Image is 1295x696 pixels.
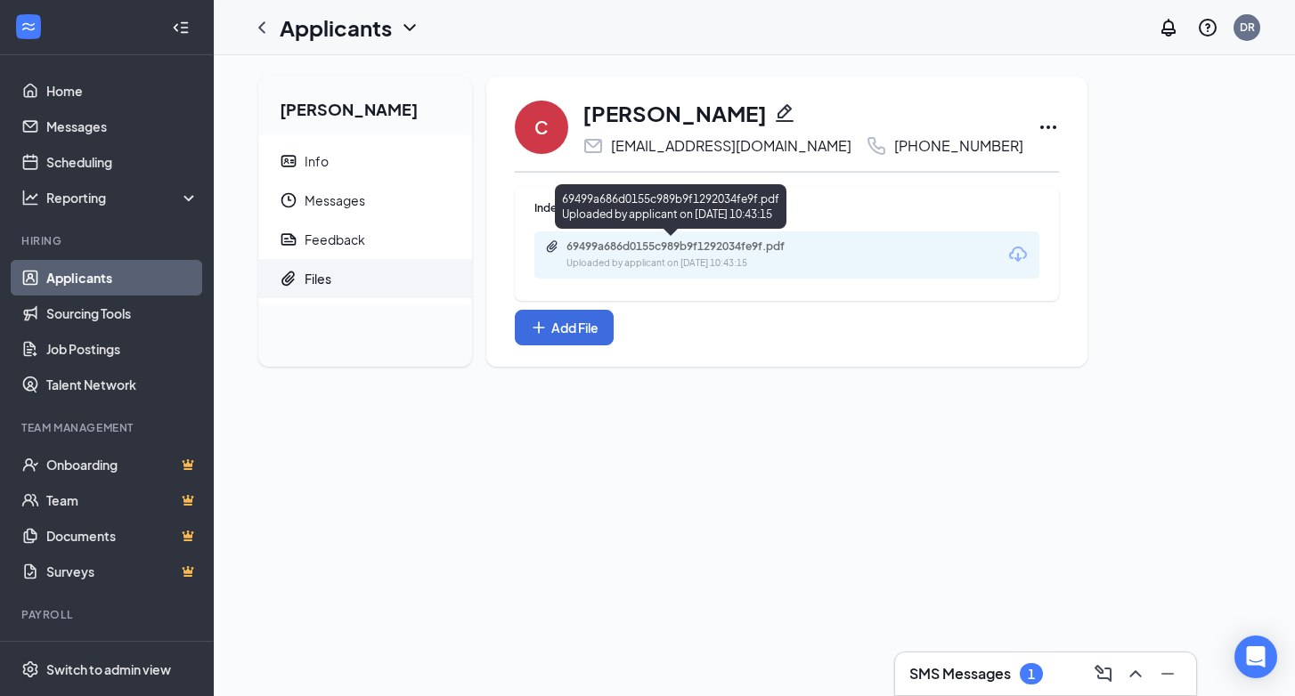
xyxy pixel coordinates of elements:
[555,184,786,229] div: 69499a686d0155c989b9f1292034fe9f.pdf Uploaded by applicant on [DATE] 10:43:15
[1093,663,1114,684] svg: ComposeMessage
[866,135,887,157] svg: Phone
[46,554,199,589] a: SurveysCrown
[1197,17,1218,38] svg: QuestionInfo
[21,189,39,206] svg: Analysis
[46,331,199,367] a: Job Postings
[46,144,199,180] a: Scheduling
[1157,663,1178,684] svg: Minimize
[258,142,472,181] a: ContactCardInfo
[305,152,329,170] div: Info
[46,518,199,554] a: DocumentsCrown
[1234,635,1277,678] div: Open Intercom Messenger
[1240,20,1255,35] div: DR
[46,189,200,206] div: Reporting
[1007,244,1029,265] svg: Download
[46,482,199,518] a: TeamCrown
[21,233,195,248] div: Hiring
[46,447,199,482] a: OnboardingCrown
[399,17,420,38] svg: ChevronDown
[566,239,816,254] div: 69499a686d0155c989b9f1292034fe9f.pdf
[258,181,472,220] a: ClockMessages
[566,256,834,271] div: Uploaded by applicant on [DATE] 10:43:15
[534,115,549,140] div: C
[258,77,472,134] h2: [PERSON_NAME]
[545,239,559,254] svg: Paperclip
[611,137,851,155] div: [EMAIL_ADDRESS][DOMAIN_NAME]
[515,310,614,345] button: Add FilePlus
[46,660,171,678] div: Switch to admin view
[774,102,795,124] svg: Pencil
[534,200,1039,215] div: Indeed Resume
[1089,660,1118,688] button: ComposeMessage
[280,152,297,170] svg: ContactCard
[909,664,1011,684] h3: SMS Messages
[20,18,37,36] svg: WorkstreamLogo
[21,607,195,622] div: Payroll
[280,12,392,43] h1: Applicants
[894,137,1023,155] div: [PHONE_NUMBER]
[1158,17,1179,38] svg: Notifications
[46,109,199,144] a: Messages
[305,231,365,248] div: Feedback
[582,135,604,157] svg: Email
[280,191,297,209] svg: Clock
[1153,660,1182,688] button: Minimize
[258,220,472,259] a: ReportFeedback
[21,420,195,435] div: Team Management
[46,634,199,669] a: PayrollCrown
[1125,663,1146,684] svg: ChevronUp
[258,259,472,298] a: PaperclipFiles
[21,660,39,678] svg: Settings
[305,270,331,287] div: Files
[530,319,548,336] svg: Plus
[46,367,199,402] a: Talent Network
[251,17,273,38] svg: ChevronLeft
[582,98,767,128] h1: [PERSON_NAME]
[280,270,297,287] svg: Paperclip
[46,260,199,295] a: Applicants
[545,239,834,271] a: Paperclip69499a686d0155c989b9f1292034fe9f.pdfUploaded by applicant on [DATE] 10:43:15
[172,19,190,36] svg: Collapse
[305,181,458,220] span: Messages
[46,73,199,109] a: Home
[1028,667,1035,682] div: 1
[1038,117,1059,138] svg: Ellipses
[280,231,297,248] svg: Report
[1121,660,1150,688] button: ChevronUp
[46,295,199,331] a: Sourcing Tools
